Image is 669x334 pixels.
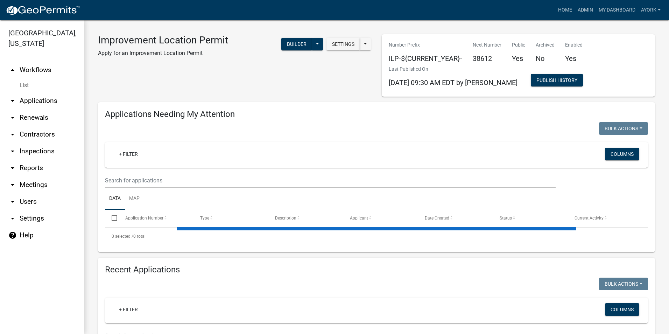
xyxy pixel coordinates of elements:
[105,228,648,245] div: 0 total
[599,278,648,290] button: Bulk Actions
[493,210,568,227] datatable-header-cell: Status
[473,41,501,49] p: Next Number
[281,38,312,50] button: Builder
[531,74,583,86] button: Publish History
[343,210,418,227] datatable-header-cell: Applicant
[8,164,17,172] i: arrow_drop_down
[8,147,17,155] i: arrow_drop_down
[473,54,501,63] h5: 38612
[568,210,643,227] datatable-header-cell: Current Activity
[105,188,125,210] a: Data
[605,303,639,316] button: Columns
[193,210,268,227] datatable-header-cell: Type
[8,231,17,239] i: help
[105,173,556,188] input: Search for applications
[565,41,583,49] p: Enabled
[113,303,143,316] a: + Filter
[105,109,648,119] h4: Applications Needing My Attention
[531,78,583,84] wm-modal-confirm: Workflow Publish History
[599,122,648,135] button: Bulk Actions
[113,148,143,160] a: + Filter
[389,78,517,87] span: [DATE] 09:30 AM EDT by [PERSON_NAME]
[125,188,144,210] a: Map
[8,181,17,189] i: arrow_drop_down
[425,216,449,221] span: Date Created
[118,210,193,227] datatable-header-cell: Application Number
[512,41,525,49] p: Public
[8,66,17,74] i: arrow_drop_up
[268,210,343,227] datatable-header-cell: Description
[596,4,638,17] a: My Dashboard
[575,216,604,221] span: Current Activity
[565,54,583,63] h5: Yes
[125,216,163,221] span: Application Number
[8,130,17,139] i: arrow_drop_down
[275,216,296,221] span: Description
[500,216,512,221] span: Status
[605,148,639,160] button: Columns
[112,234,133,239] span: 0 selected /
[350,216,368,221] span: Applicant
[555,4,575,17] a: Home
[389,54,462,63] h5: ILP-${CURRENT_YEAR}-
[105,210,118,227] datatable-header-cell: Select
[389,65,517,73] p: Last Published On
[8,197,17,206] i: arrow_drop_down
[575,4,596,17] a: Admin
[536,41,555,49] p: Archived
[98,49,228,57] p: Apply for an Improvement Location Permit
[418,210,493,227] datatable-header-cell: Date Created
[536,54,555,63] h5: No
[512,54,525,63] h5: Yes
[326,38,360,50] button: Settings
[638,4,663,17] a: ayork
[200,216,209,221] span: Type
[389,41,462,49] p: Number Prefix
[8,113,17,122] i: arrow_drop_down
[105,265,648,275] h4: Recent Applications
[98,34,228,46] h3: Improvement Location Permit
[8,97,17,105] i: arrow_drop_down
[8,214,17,223] i: arrow_drop_down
